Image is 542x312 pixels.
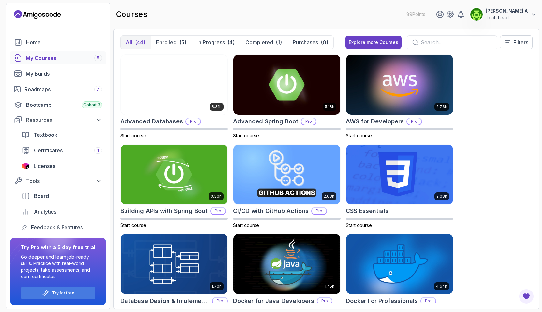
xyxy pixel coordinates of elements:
a: analytics [18,205,106,218]
h2: Advanced Databases [120,117,183,126]
p: Completed [245,38,273,46]
a: certificates [18,144,106,157]
div: Home [26,38,102,46]
img: CI/CD with GitHub Actions card [233,145,340,205]
a: Landing page [14,9,61,20]
p: 89 Points [406,11,425,18]
a: courses [10,51,106,64]
div: My Courses [26,54,102,62]
h2: Advanced Spring Boot [233,117,298,126]
h2: Docker for Java Developers [233,296,314,305]
button: In Progress(4) [192,36,240,49]
div: Roadmaps [24,85,102,93]
p: Pro [312,208,326,214]
p: Enrolled [156,38,177,46]
p: Pro [407,118,421,125]
p: 3.30h [211,194,222,199]
span: Start course [233,133,259,138]
span: Textbook [34,131,57,139]
img: AWS for Developers card [346,55,453,115]
div: Resources [26,116,102,124]
div: (1) [276,38,282,46]
a: board [18,190,106,203]
div: (0) [321,38,328,46]
p: Pro [317,298,332,304]
h2: CI/CD with GitHub Actions [233,206,309,216]
button: Open Feedback Button [519,289,534,304]
p: Purchases [293,38,318,46]
h2: Building APIs with Spring Boot [120,206,208,216]
span: Start course [120,133,146,138]
span: Start course [233,222,259,228]
p: All [126,38,132,46]
span: Start course [346,133,372,138]
a: Try for free [52,291,74,296]
a: feedback [18,221,106,234]
div: (44) [135,38,145,46]
input: Search... [421,38,492,46]
span: 7 [97,87,99,92]
img: Advanced Spring Boot card [233,55,340,115]
img: jetbrains icon [22,163,30,169]
p: In Progress [197,38,225,46]
span: Start course [120,222,146,228]
a: roadmaps [10,83,106,96]
button: user profile image[PERSON_NAME] ATech Lead [470,8,537,21]
a: home [10,36,106,49]
button: Purchases(0) [287,36,333,49]
p: Pro [213,298,227,304]
p: Tech Lead [486,14,528,21]
img: Database Design & Implementation card [121,234,227,294]
img: CSS Essentials card [346,145,453,205]
p: Pro [211,208,225,214]
p: Pro [421,298,435,304]
h2: Docker For Professionals [346,296,418,305]
span: Start course [346,222,372,228]
button: All(44) [121,36,151,49]
h2: courses [116,9,147,20]
img: user profile image [470,8,483,21]
button: Completed(1) [240,36,287,49]
h2: Database Design & Implementation [120,296,210,305]
p: 2.73h [436,104,447,109]
button: Explore more Courses [345,36,402,49]
p: 1.45h [325,284,334,289]
a: builds [10,67,106,80]
span: Cohort 3 [83,102,100,107]
span: Board [34,192,49,200]
div: Tools [26,177,102,185]
img: Advanced Databases card [121,55,227,115]
button: Try for free [21,286,95,300]
p: Go deeper and learn job-ready skills. Practice with real-world projects, take assessments, and ea... [21,254,95,280]
div: My Builds [26,70,102,78]
button: Resources [10,114,106,126]
p: 5.18h [325,104,334,109]
img: Docker For Professionals card [346,234,453,294]
button: Filters [500,35,533,49]
p: Pro [186,118,200,125]
div: (4) [227,38,235,46]
span: Licenses [34,162,55,170]
p: Filters [513,38,528,46]
span: Feedback & Features [31,223,83,231]
p: [PERSON_NAME] A [486,8,528,14]
p: Pro [301,118,316,125]
div: (5) [179,38,186,46]
img: Building APIs with Spring Boot card [121,145,227,205]
a: textbook [18,128,106,141]
p: 1.70h [212,284,222,289]
h2: CSS Essentials [346,206,388,216]
button: Enrolled(5) [151,36,192,49]
div: Bootcamp [26,101,102,109]
p: 8.31h [212,104,222,109]
a: bootcamp [10,98,106,111]
div: Explore more Courses [349,39,398,46]
span: 1 [97,148,99,153]
button: Tools [10,175,106,187]
a: licenses [18,160,106,173]
span: Analytics [34,208,56,216]
span: Certificates [34,147,63,154]
h2: AWS for Developers [346,117,404,126]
